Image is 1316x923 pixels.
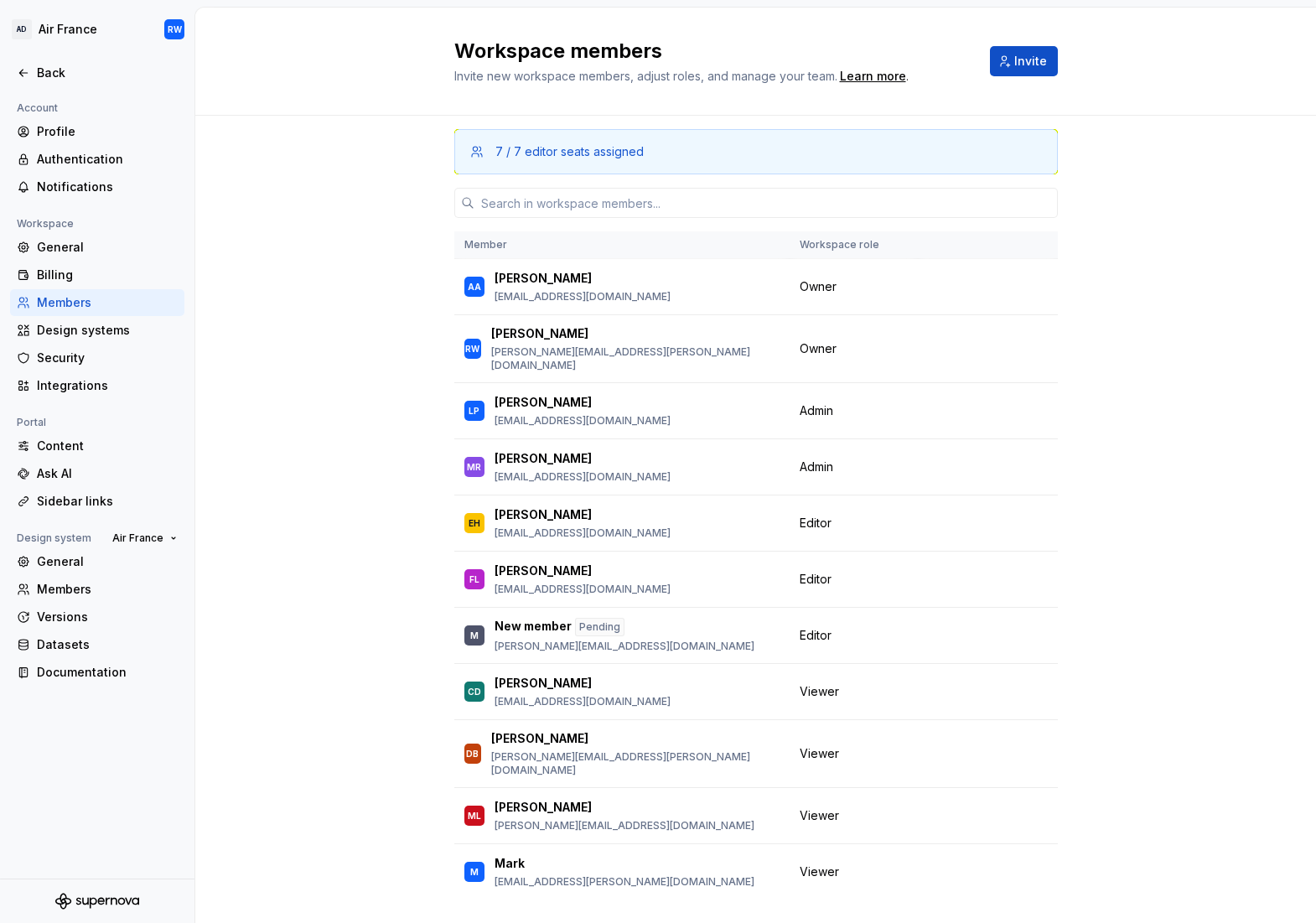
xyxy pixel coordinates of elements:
a: Profile [10,118,184,145]
button: ADAir FranceRW [3,11,191,48]
a: Content [10,433,184,459]
div: Security [37,350,178,366]
div: Design systems [37,322,178,339]
p: [PERSON_NAME][EMAIL_ADDRESS][PERSON_NAME][DOMAIN_NAME] [491,750,780,777]
p: [PERSON_NAME] [495,675,592,692]
div: Integrations [37,377,178,394]
a: Versions [10,604,184,630]
a: Notifications [10,174,184,200]
div: Content [37,438,178,454]
div: Profile [37,123,178,140]
div: General [37,553,178,570]
p: [PERSON_NAME] [495,270,592,287]
div: MR [467,459,481,475]
span: Invite [1014,53,1047,70]
p: [PERSON_NAME] [495,799,592,816]
a: Learn more [840,68,906,85]
p: [PERSON_NAME] [495,394,592,411]
div: Authentication [37,151,178,168]
a: Design systems [10,317,184,344]
p: [PERSON_NAME][EMAIL_ADDRESS][PERSON_NAME][DOMAIN_NAME] [491,345,780,372]
span: Air France [112,532,163,545]
p: [PERSON_NAME][EMAIL_ADDRESS][DOMAIN_NAME] [495,640,754,653]
p: [PERSON_NAME] [491,325,588,342]
span: Editor [800,627,832,644]
p: [PERSON_NAME] [491,730,588,747]
span: Invite new workspace members, adjust roles, and manage your team. [454,69,837,83]
div: Members [37,581,178,598]
p: [PERSON_NAME] [495,450,592,467]
div: LP [469,402,479,419]
a: Integrations [10,372,184,399]
p: [EMAIL_ADDRESS][DOMAIN_NAME] [495,583,671,596]
a: Sidebar links [10,488,184,515]
div: General [37,239,178,256]
p: [EMAIL_ADDRESS][DOMAIN_NAME] [495,414,671,428]
div: CD [468,683,481,700]
div: M [470,863,479,880]
div: Versions [37,609,178,625]
h2: Workspace members [454,38,970,65]
p: New member [495,618,572,636]
p: [PERSON_NAME] [495,506,592,523]
a: General [10,234,184,261]
div: RW [168,23,182,36]
div: AA [468,278,481,295]
p: [EMAIL_ADDRESS][DOMAIN_NAME] [495,470,671,484]
div: Members [37,294,178,311]
p: [EMAIL_ADDRESS][DOMAIN_NAME] [495,695,671,708]
th: Member [454,231,790,259]
div: Sidebar links [37,493,178,510]
a: General [10,548,184,575]
div: Design system [10,528,98,548]
div: M [470,627,479,644]
div: DB [466,745,479,762]
div: FL [469,571,479,588]
div: ML [468,807,481,824]
a: Billing [10,262,184,288]
div: Back [37,65,178,81]
span: Editor [800,571,832,588]
div: 7 / 7 editor seats assigned [495,143,644,160]
span: Admin [800,402,833,419]
th: Workspace role [790,231,918,259]
a: Datasets [10,631,184,658]
span: Viewer [800,683,839,700]
div: Datasets [37,636,178,653]
span: Owner [800,340,837,357]
div: Workspace [10,214,80,234]
p: [EMAIL_ADDRESS][DOMAIN_NAME] [495,290,671,303]
div: EH [469,515,480,532]
span: Admin [800,459,833,475]
div: RW [465,340,479,357]
span: Editor [800,515,832,532]
span: Viewer [800,745,839,762]
p: [EMAIL_ADDRESS][DOMAIN_NAME] [495,526,671,540]
div: Ask AI [37,465,178,482]
div: Notifications [37,179,178,195]
a: Authentication [10,146,184,173]
a: Security [10,345,184,371]
a: Members [10,576,184,603]
div: Air France [39,21,97,38]
div: Billing [37,267,178,283]
span: Viewer [800,807,839,824]
input: Search in workspace members... [474,188,1058,218]
div: Documentation [37,664,178,681]
svg: Supernova Logo [55,893,139,910]
span: Owner [800,278,837,295]
p: [PERSON_NAME] [495,563,592,579]
p: Mark [495,855,525,872]
p: [PERSON_NAME][EMAIL_ADDRESS][DOMAIN_NAME] [495,819,754,832]
a: Ask AI [10,460,184,487]
div: Portal [10,412,53,433]
a: Back [10,60,184,86]
a: Documentation [10,659,184,686]
div: AD [12,19,32,39]
span: Viewer [800,863,839,880]
a: Members [10,289,184,316]
span: . [837,70,909,83]
div: Account [10,98,65,118]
